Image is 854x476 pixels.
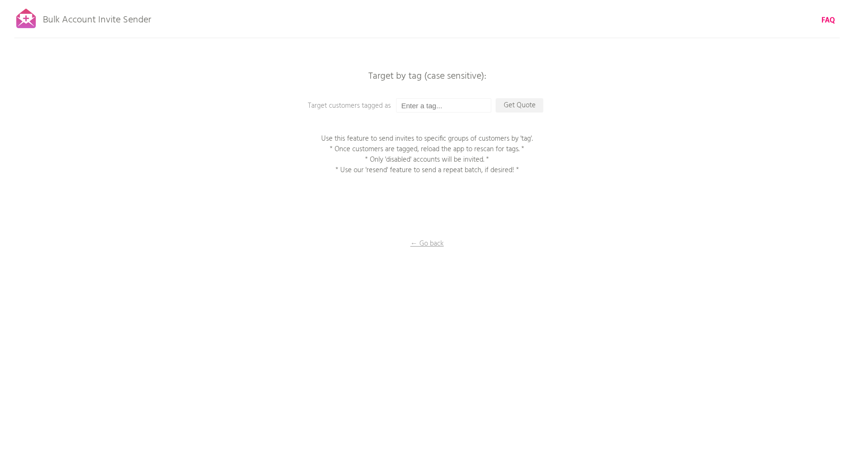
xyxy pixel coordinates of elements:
p: Bulk Account Invite Sender [43,6,151,30]
a: FAQ [822,15,835,26]
p: Use this feature to send invites to specific groups of customers by 'tag'. * Once customers are t... [308,134,546,176]
input: Enter a tag... [396,98,491,113]
p: Target by tag (case sensitive): [284,72,570,81]
p: Get Quote [496,98,543,113]
p: Target customers tagged as [308,101,498,111]
p: ← Go back [379,238,475,249]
